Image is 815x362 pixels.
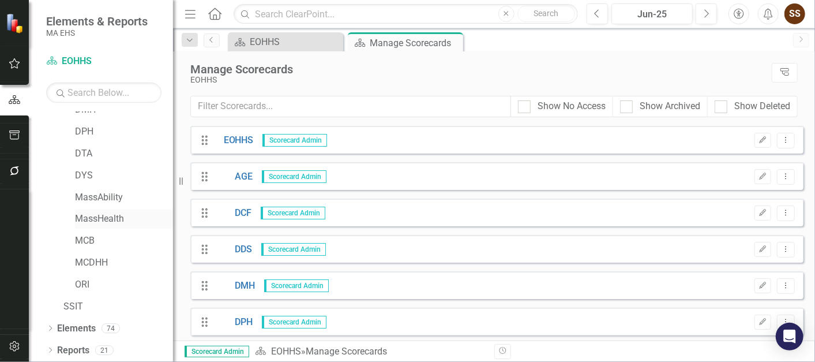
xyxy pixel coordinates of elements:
a: EOHHS [46,55,162,68]
a: ORI [75,278,173,292]
input: Search Below... [46,83,162,103]
a: SSIT [63,300,173,314]
span: Scorecard Admin [262,170,326,183]
a: DTA [75,147,173,161]
a: DCF [215,207,252,220]
a: DPH [215,316,253,329]
span: Scorecard Admin [264,279,329,292]
a: MCB [75,234,173,248]
input: Filter Scorecards... [190,96,511,117]
a: MassHealth [75,212,173,226]
div: Manage Scorecards [370,36,460,50]
small: MA EHS [46,28,148,38]
a: EOHHS [271,346,301,357]
div: 74 [102,323,120,333]
span: Scorecard Admin [261,243,326,256]
div: Open Intercom Messenger [776,323,803,350]
button: Jun-25 [611,3,693,24]
a: DPH [75,125,173,139]
a: MassAbility [75,191,173,204]
div: EOHHS [190,76,766,84]
button: Search [517,6,575,22]
div: EOHHS [250,35,340,49]
span: Scorecard Admin [262,134,327,147]
a: MCDHH [75,256,173,270]
span: Elements & Reports [46,14,148,28]
a: DMH [215,279,256,293]
div: Jun-25 [615,8,689,21]
div: Manage Scorecards [190,63,766,76]
div: 21 [95,345,114,355]
div: Show No Access [538,100,606,113]
a: AGE [215,170,253,184]
img: ClearPoint Strategy [6,13,26,33]
a: DYS [75,169,173,182]
span: Search [534,9,558,18]
button: SS [784,3,805,24]
div: Show Archived [640,100,700,113]
div: Show Deleted [734,100,790,113]
input: Search ClearPoint... [234,4,578,24]
span: Scorecard Admin [261,207,325,219]
a: EOHHS [215,134,254,147]
a: Reports [57,344,89,357]
a: DDS [215,243,253,256]
a: Elements [57,322,96,335]
a: EOHHS [231,35,340,49]
span: Scorecard Admin [185,346,249,357]
div: » Manage Scorecards [255,345,486,359]
span: Scorecard Admin [262,316,326,329]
